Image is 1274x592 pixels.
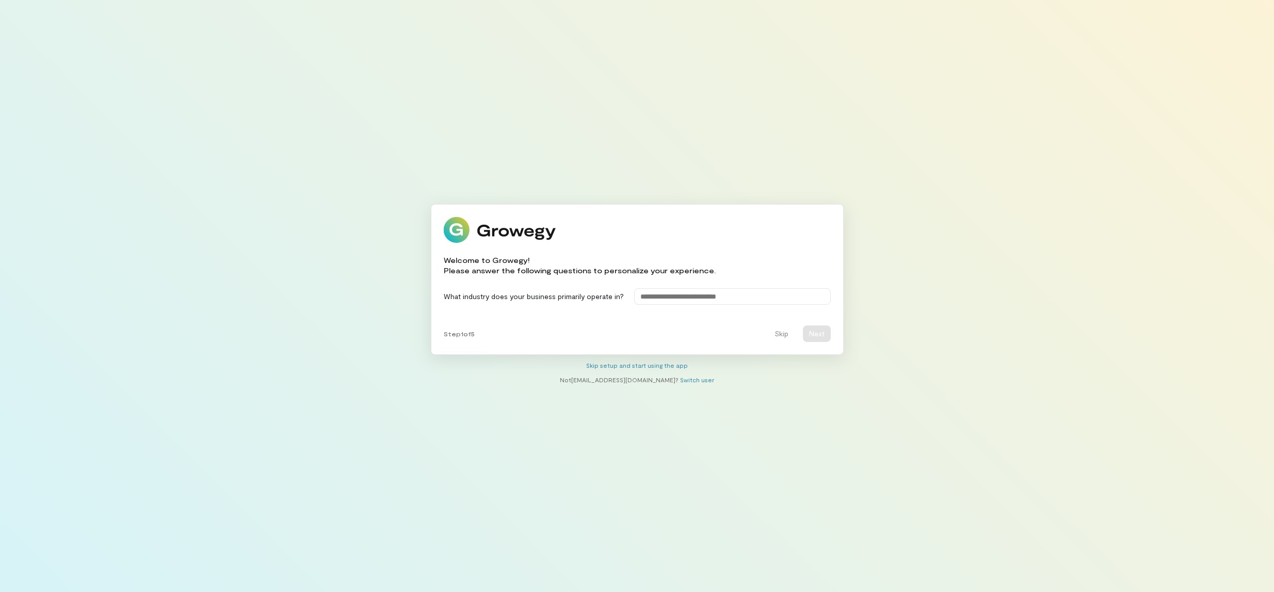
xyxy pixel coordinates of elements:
[444,217,556,243] img: Growegy logo
[680,376,714,383] a: Switch user
[768,325,795,342] button: Skip
[444,330,475,338] span: Step 1 of 5
[560,376,679,383] span: Not [EMAIL_ADDRESS][DOMAIN_NAME] ?
[586,362,688,369] a: Skip setup and start using the app
[444,291,624,302] label: What industry does your business primarily operate in?
[444,255,716,276] div: Welcome to Growegy! Please answer the following questions to personalize your experience.
[803,325,831,342] button: Next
